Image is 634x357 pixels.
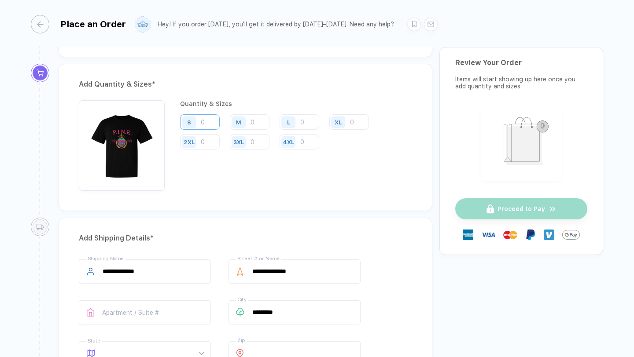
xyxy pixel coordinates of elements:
div: Review Your Order [455,58,587,67]
img: express [463,229,473,240]
img: Venmo [544,229,554,240]
img: shopping_bag.png [485,111,558,175]
img: e721eced-9da4-40a0-9ce4-21efd36164b2_nt_front_1757006950585.jpg [83,105,160,182]
div: Items will start showing up here once you add quantity and sizes. [455,76,587,90]
div: Place an Order [60,19,126,29]
img: visa [481,228,495,242]
div: L [287,119,290,125]
div: 4XL [283,138,294,145]
div: 3XL [233,138,244,145]
img: master-card [503,228,517,242]
div: Hey! If you order [DATE], you'll get it delivered by [DATE]–[DATE]. Need any help? [158,21,394,28]
div: M [236,119,241,125]
div: 2XL [184,138,195,145]
div: Add Shipping Details [79,231,412,245]
div: Add Quantity & Sizes [79,77,412,91]
div: XL [335,119,342,125]
img: user profile [135,17,151,32]
div: Quantity & Sizes [180,100,412,107]
img: Paypal [525,229,536,240]
img: GPay [562,226,580,244]
div: S [187,119,191,125]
